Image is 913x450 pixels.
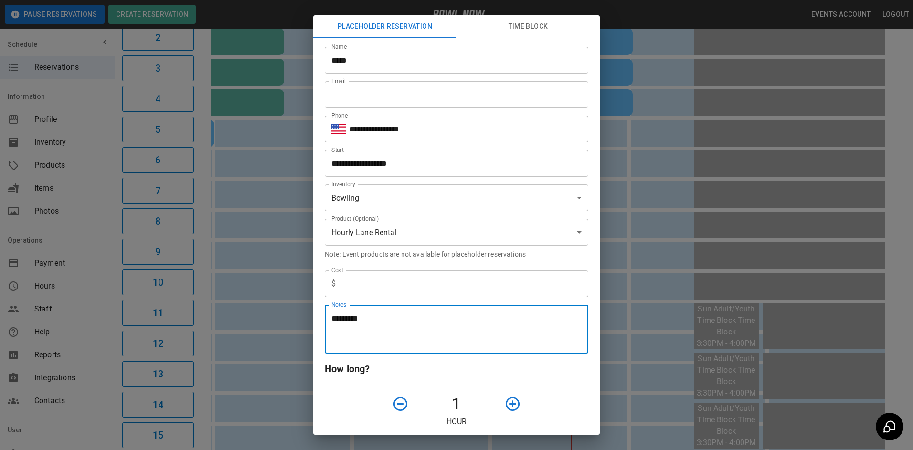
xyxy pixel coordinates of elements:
[456,15,600,38] button: Time Block
[331,122,346,136] button: Select country
[313,15,456,38] button: Placeholder Reservation
[325,184,588,211] div: Bowling
[325,249,588,259] p: Note: Event products are not available for placeholder reservations
[325,361,588,376] h6: How long?
[325,219,588,246] div: Hourly Lane Rental
[331,146,344,154] label: Start
[413,394,500,414] h4: 1
[331,111,348,119] label: Phone
[325,150,582,177] input: Choose date, selected date is Oct 5, 2025
[325,416,588,428] p: Hour
[331,278,336,289] p: $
